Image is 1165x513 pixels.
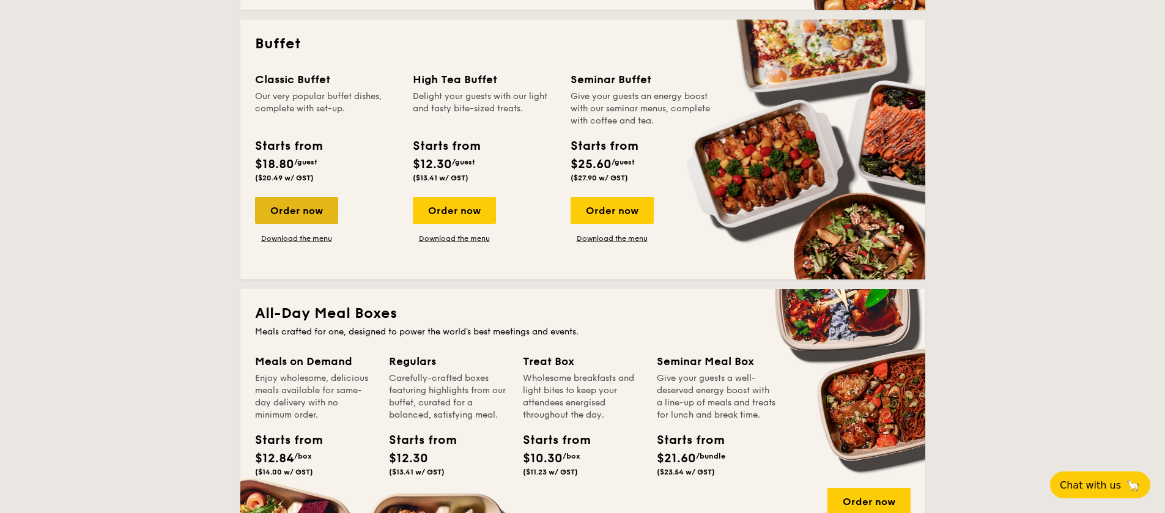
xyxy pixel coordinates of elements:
[571,71,714,88] div: Seminar Buffet
[696,452,725,460] span: /bundle
[657,353,776,370] div: Seminar Meal Box
[523,431,578,449] div: Starts from
[413,197,496,224] div: Order now
[657,431,712,449] div: Starts from
[571,197,654,224] div: Order now
[523,372,642,421] div: Wholesome breakfasts and light bites to keep your attendees energised throughout the day.
[413,90,556,127] div: Delight your guests with our light and tasty bite-sized treats.
[523,451,563,466] span: $10.30
[294,158,317,166] span: /guest
[571,90,714,127] div: Give your guests an energy boost with our seminar menus, complete with coffee and tea.
[389,468,445,476] span: ($13.41 w/ GST)
[1126,478,1141,492] span: 🦙
[389,431,444,449] div: Starts from
[389,451,428,466] span: $12.30
[1060,479,1121,491] span: Chat with us
[255,451,294,466] span: $12.84
[1050,471,1150,498] button: Chat with us🦙
[612,158,635,166] span: /guest
[413,174,468,182] span: ($13.41 w/ GST)
[571,234,654,243] a: Download the menu
[255,304,911,323] h2: All-Day Meal Boxes
[255,34,911,54] h2: Buffet
[255,353,374,370] div: Meals on Demand
[255,372,374,421] div: Enjoy wholesome, delicious meals available for same-day delivery with no minimum order.
[255,137,322,155] div: Starts from
[657,372,776,421] div: Give your guests a well-deserved energy boost with a line-up of meals and treats for lunch and br...
[255,234,338,243] a: Download the menu
[563,452,580,460] span: /box
[255,90,398,127] div: Our very popular buffet dishes, complete with set-up.
[571,157,612,172] span: $25.60
[255,326,911,338] div: Meals crafted for one, designed to power the world's best meetings and events.
[413,234,496,243] a: Download the menu
[523,468,578,476] span: ($11.23 w/ GST)
[571,137,637,155] div: Starts from
[571,174,628,182] span: ($27.90 w/ GST)
[452,158,475,166] span: /guest
[255,431,310,449] div: Starts from
[255,174,314,182] span: ($20.49 w/ GST)
[413,137,479,155] div: Starts from
[523,353,642,370] div: Treat Box
[389,353,508,370] div: Regulars
[657,468,715,476] span: ($23.54 w/ GST)
[413,71,556,88] div: High Tea Buffet
[389,372,508,421] div: Carefully-crafted boxes featuring highlights from our buffet, curated for a balanced, satisfying ...
[255,197,338,224] div: Order now
[255,157,294,172] span: $18.80
[255,71,398,88] div: Classic Buffet
[294,452,312,460] span: /box
[255,468,313,476] span: ($14.00 w/ GST)
[657,451,696,466] span: $21.60
[413,157,452,172] span: $12.30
